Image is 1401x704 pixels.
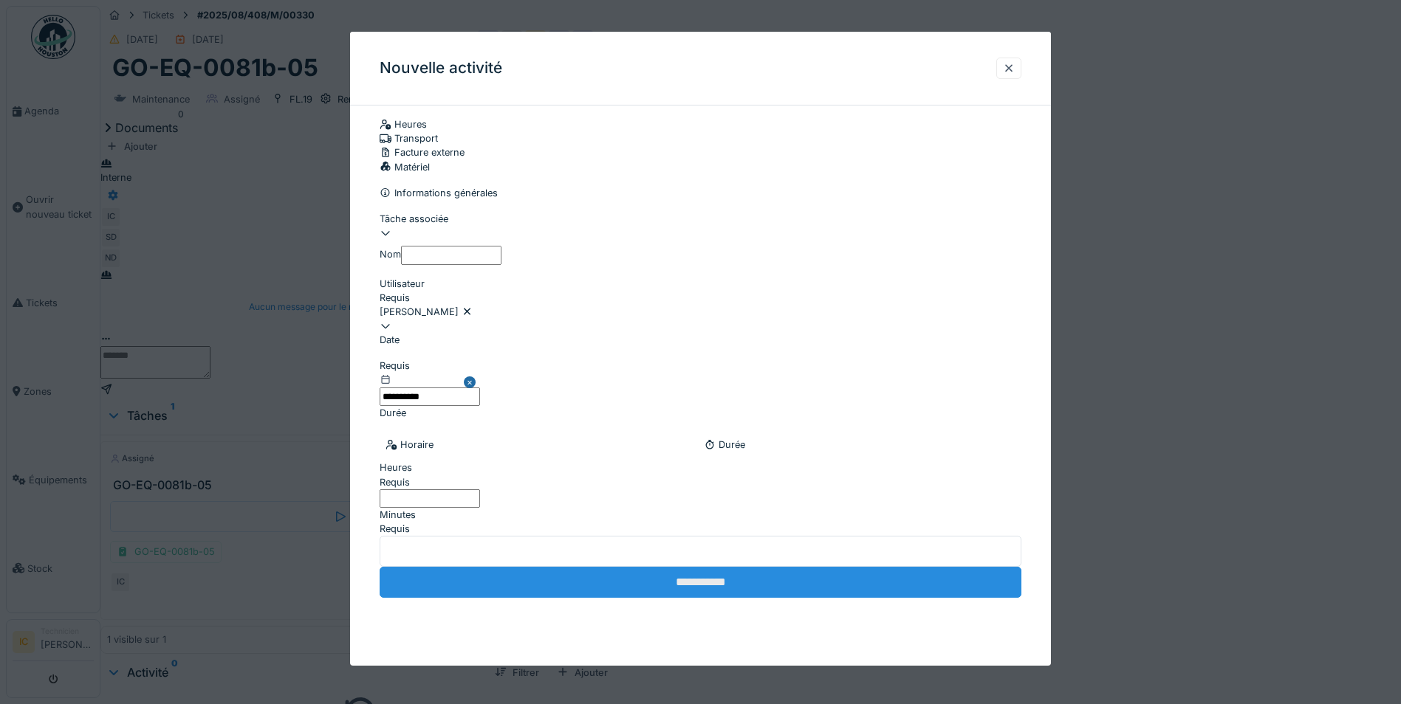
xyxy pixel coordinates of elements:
div: Requis [380,359,480,373]
div: Durée [704,438,1015,452]
div: Matériel [380,159,1021,173]
div: Informations générales [380,186,1021,200]
div: Requis [380,522,1021,536]
button: Close [464,359,480,406]
label: Heures [380,460,412,474]
div: Requis [380,474,1021,489]
div: Facture externe [380,145,1021,159]
div: Transport [380,131,1021,145]
h3: Nouvelle activité [380,59,502,77]
div: [PERSON_NAME] [380,305,1021,319]
div: Horaire [386,438,697,452]
label: Tâche associée [380,212,448,226]
label: Utilisateur [380,276,425,290]
label: Minutes [380,508,416,522]
label: Nom [380,247,401,261]
div: Heures [380,117,1021,131]
label: Date [380,333,400,347]
div: Requis [380,291,1021,305]
label: Durée [380,406,406,420]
